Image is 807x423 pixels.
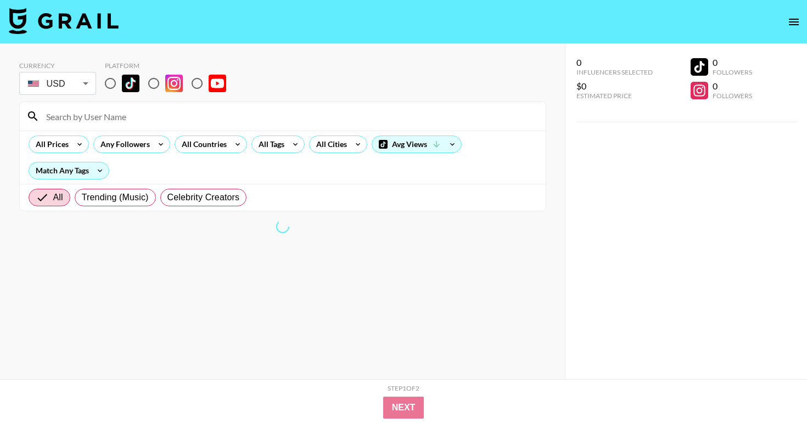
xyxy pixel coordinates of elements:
div: Match Any Tags [29,162,109,179]
span: Trending (Music) [82,191,149,204]
button: open drawer [783,11,805,33]
div: Avg Views [372,136,461,153]
div: $0 [576,81,653,92]
div: Estimated Price [576,92,653,100]
span: All [53,191,63,204]
img: Grail Talent [9,8,119,34]
div: All Cities [310,136,349,153]
div: Followers [713,92,752,100]
div: Any Followers [94,136,152,153]
span: Refreshing bookers, clients, talent, talent... [274,219,290,235]
img: YouTube [209,75,226,92]
div: Platform [105,61,235,70]
div: Currency [19,61,96,70]
div: Influencers Selected [576,68,653,76]
div: Followers [713,68,752,76]
div: 0 [576,57,653,68]
div: Step 1 of 2 [388,384,419,392]
iframe: Drift Widget Chat Controller [752,368,794,410]
div: All Prices [29,136,71,153]
span: Celebrity Creators [167,191,240,204]
div: All Countries [175,136,229,153]
button: Next [383,397,424,419]
input: Search by User Name [40,108,539,125]
div: All Tags [252,136,287,153]
div: 0 [713,81,752,92]
div: USD [21,74,94,93]
img: TikTok [122,75,139,92]
div: 0 [713,57,752,68]
img: Instagram [165,75,183,92]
